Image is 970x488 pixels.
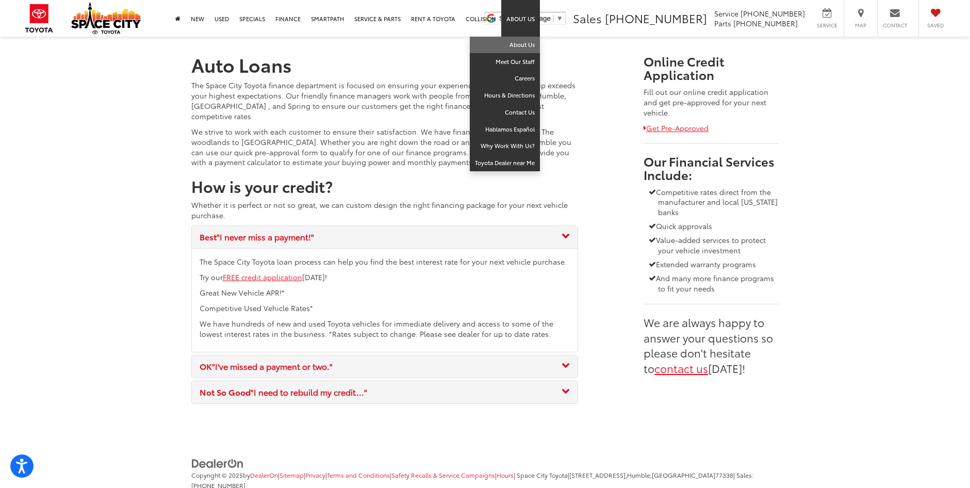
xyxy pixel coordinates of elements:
[191,200,578,220] p: Whether it is perfect or not so great, we can custom design the right financing package for your ...
[223,272,302,282] a: FREE credit application
[883,22,907,29] span: Contact
[644,123,709,133] a: Get Pre-Approved
[497,470,514,479] a: Hours
[200,386,570,398] div: "I need to rebuild my credit..."
[733,18,798,28] span: [PHONE_NUMBER]
[191,458,244,469] img: DealerOn
[569,470,627,479] span: [STREET_ADDRESS],
[200,231,570,243] a: Best"I never miss a payment!"
[191,54,578,75] h1: Auto Loans
[714,8,738,19] span: Service
[715,470,733,479] span: 77338
[815,22,839,29] span: Service
[200,360,212,372] strong: OK
[191,126,578,168] p: We strive to work with each customer to ensure their satisfaction. We have financed customers fro...
[278,470,304,479] span: |
[627,470,652,479] span: Humble,
[658,235,779,255] li: Value-added services to protect your vehicle investment
[304,470,325,479] span: |
[658,187,779,218] li: Competitive rates direct from the manufacturer and local [US_STATE] banks
[470,121,540,138] a: Hablamos Español
[200,386,251,398] strong: Not So Good
[495,470,514,479] span: |
[644,154,779,182] h3: Our Financial Services Include:
[191,80,578,121] p: The Space City Toyota finance department is focused on ensuring your experience with our dealersh...
[191,458,244,468] a: DealerOn
[556,14,563,22] span: ▼
[568,470,733,479] span: |
[714,18,731,28] span: Parts
[280,470,304,479] a: Sitemap
[470,138,540,155] a: Why Work With Us?
[200,256,570,267] p: The Space City Toyota loan process can help you find the best interest rate for your next vehicle...
[200,361,570,372] div: "I've missed a payment or two."
[658,273,779,294] li: And many more finance programs to fit your needs
[658,259,779,269] li: Extended warranty programs
[200,231,570,243] div: "I never miss a payment!"
[200,318,570,339] p: We have hundreds of new and used Toyota vehicles for immediate delivery and access to some of the...
[741,8,805,19] span: [PHONE_NUMBER]
[924,22,947,29] span: Saved
[391,470,495,479] a: Safety Recalls & Service Campaigns, Opens in a new tab
[470,87,540,104] a: Hours & Directions
[470,37,540,54] a: About Us
[470,70,540,87] a: Careers
[327,470,390,479] a: Terms and Conditions
[644,54,779,82] h3: Online Credit Application
[250,470,278,479] a: DealerOn Home Page
[71,2,141,34] img: Space City Toyota
[470,155,540,171] a: Toyota Dealer near Me
[553,14,554,22] span: ​
[325,470,390,479] span: |
[654,360,708,376] a: contact us
[200,361,570,372] a: OK"I've missed a payment or two."
[390,470,495,479] span: |
[470,54,540,71] a: Meet Our Staff
[200,303,570,313] p: Competitive Used Vehicle Rates*
[644,87,779,118] p: Fill out our online credit application and get pre-approved for your next vehicle.
[200,231,217,242] strong: Best
[605,10,707,26] span: [PHONE_NUMBER]
[200,386,570,398] a: Not So Good"I need to rebuild my credit..."
[191,177,578,194] h2: How is your credit?
[191,470,243,479] span: Copyright © 2025
[243,470,278,479] span: by
[200,272,570,282] p: Try our [DATE]!
[658,221,779,231] li: Quick approvals
[514,470,568,479] span: | Space City Toyota
[849,22,872,29] span: Map
[573,10,602,26] span: Sales
[644,315,779,376] p: We are always happy to answer your questions so please don't hesitate to [DATE]!
[499,14,551,22] span: Select Language
[652,470,715,479] span: [GEOGRAPHIC_DATA]
[305,470,325,479] a: Privacy
[470,104,540,121] a: Contact Us
[200,287,570,298] p: Great New Vehicle APR!*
